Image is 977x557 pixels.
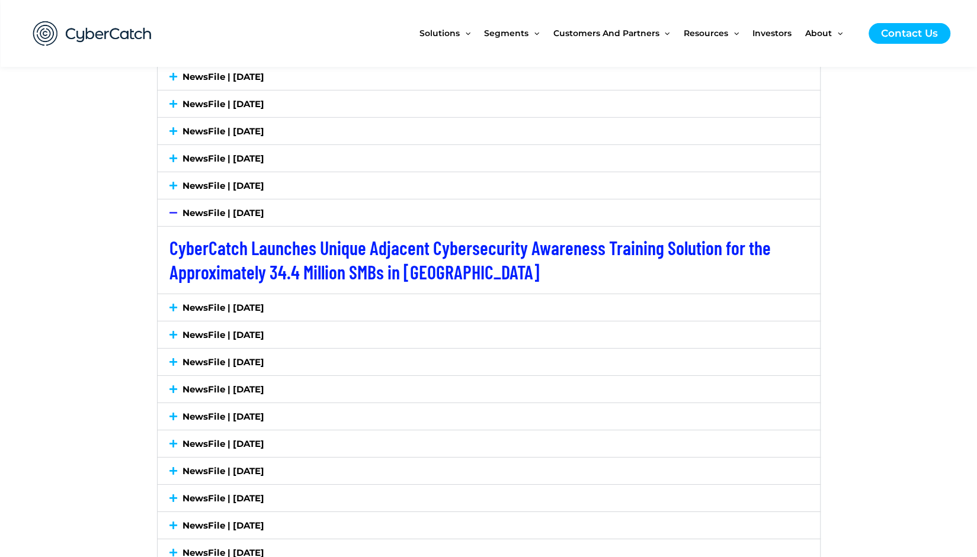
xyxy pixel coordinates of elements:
[182,125,264,137] a: NewsFile | [DATE]
[182,302,264,313] a: NewsFile | [DATE]
[158,485,820,511] div: NewsFile | [DATE]
[528,8,539,58] span: Menu Toggle
[158,403,820,430] div: NewsFile | [DATE]
[419,8,460,58] span: Solutions
[158,512,820,539] div: NewsFile | [DATE]
[158,91,820,117] div: NewsFile | [DATE]
[182,153,264,164] a: NewsFile | [DATE]
[752,8,792,58] span: Investors
[182,520,264,531] a: NewsFile | [DATE]
[182,356,264,368] a: NewsFile | [DATE]
[805,8,832,58] span: About
[728,8,739,58] span: Menu Toggle
[869,23,950,44] a: Contact Us
[460,8,470,58] span: Menu Toggle
[158,199,820,226] div: NewsFile | [DATE]
[182,180,264,191] a: NewsFile | [DATE]
[158,458,820,484] div: NewsFile | [DATE]
[158,145,820,172] div: NewsFile | [DATE]
[158,349,820,375] div: NewsFile | [DATE]
[158,172,820,199] div: NewsFile | [DATE]
[832,8,843,58] span: Menu Toggle
[182,207,264,218] a: NewsFile | [DATE]
[182,465,264,476] a: NewsFile | [DATE]
[158,430,820,457] div: NewsFile | [DATE]
[158,321,820,348] div: NewsFile | [DATE]
[158,118,820,144] div: NewsFile | [DATE]
[21,9,164,58] img: CyberCatch
[182,329,264,340] a: NewsFile | [DATE]
[158,376,820,403] div: NewsFile | [DATE]
[659,8,670,58] span: Menu Toggle
[182,438,264,449] a: NewsFile | [DATE]
[553,8,659,58] span: Customers and Partners
[158,226,820,294] div: NewsFile | [DATE]
[182,98,264,110] a: NewsFile | [DATE]
[158,63,820,90] div: NewsFile | [DATE]
[419,8,857,58] nav: Site Navigation: New Main Menu
[684,8,728,58] span: Resources
[182,384,264,395] a: NewsFile | [DATE]
[169,236,771,284] a: CyberCatch Launches Unique Adjacent Cybersecurity Awareness Training Solution for the Approximate...
[484,8,528,58] span: Segments
[182,71,264,82] a: NewsFile | [DATE]
[182,492,264,504] a: NewsFile | [DATE]
[158,294,820,321] div: NewsFile | [DATE]
[752,8,805,58] a: Investors
[182,411,264,422] a: NewsFile | [DATE]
